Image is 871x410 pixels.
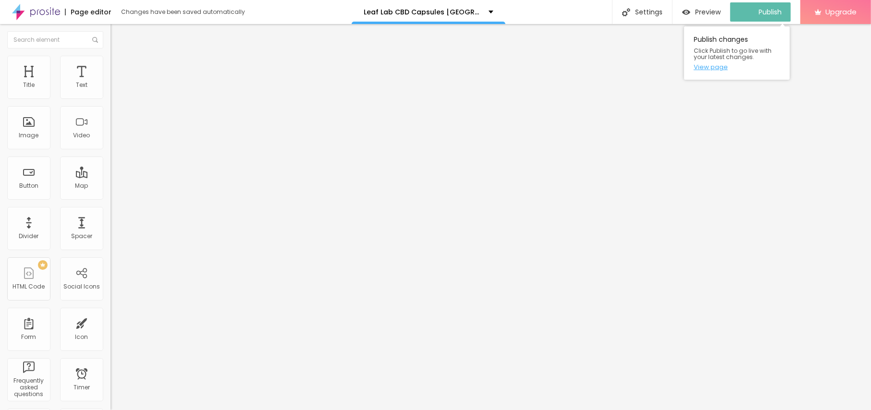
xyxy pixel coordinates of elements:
[622,8,630,16] img: Icone
[75,182,88,189] div: Map
[13,283,45,290] div: HTML Code
[825,8,857,16] span: Upgrade
[684,26,790,80] div: Publish changes
[23,82,35,88] div: Title
[75,334,88,340] div: Icon
[10,377,48,398] div: Frequently asked questions
[121,9,245,15] div: Changes have been saved automatically
[22,334,37,340] div: Form
[682,8,690,16] img: view-1.svg
[694,64,780,70] a: View page
[730,2,791,22] button: Publish
[19,233,39,240] div: Divider
[110,24,871,410] iframe: Editor
[63,283,100,290] div: Social Icons
[694,48,780,60] span: Click Publish to go live with your latest changes.
[19,132,39,139] div: Image
[74,132,90,139] div: Video
[695,8,721,16] span: Preview
[759,8,782,16] span: Publish
[92,37,98,43] img: Icone
[76,82,87,88] div: Text
[7,31,103,48] input: Search element
[74,384,90,391] div: Timer
[19,182,38,189] div: Button
[673,2,730,22] button: Preview
[71,233,92,240] div: Spacer
[65,9,111,15] div: Page editor
[364,9,481,15] p: Leaf Lab CBD Capsules [GEOGRAPHIC_DATA]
